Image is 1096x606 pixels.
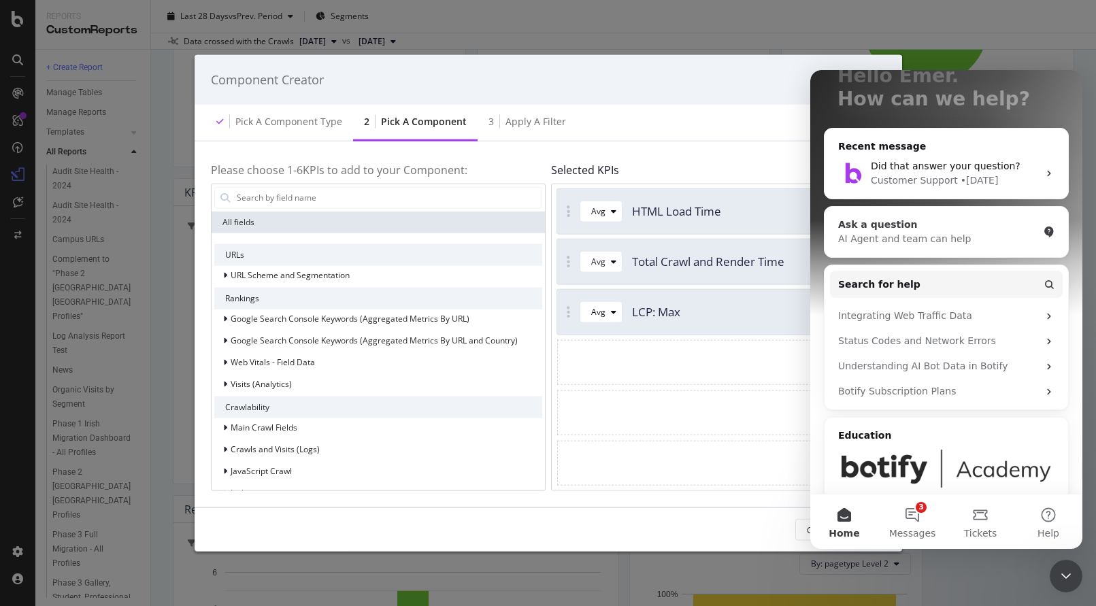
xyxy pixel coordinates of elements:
[28,264,228,278] div: Status Codes and Network Errors
[136,424,204,479] button: Tickets
[580,251,622,273] button: Avg
[79,458,126,468] span: Messages
[580,200,622,222] button: Avg
[381,115,467,129] div: Pick a Component
[20,284,252,309] div: Understanding AI Bot Data in Botify
[632,253,784,269] span: Total Crawl and Render Time
[18,458,49,468] span: Home
[551,165,886,177] h4: Selected KPIs
[632,303,680,319] span: LCP: Max
[231,378,292,390] span: Visits (Analytics)
[235,187,542,207] input: Search by field name
[632,203,721,218] span: HTML Load Time
[231,313,469,324] span: Google Search Console Keywords (Aggregated Metrics By URL)
[28,148,228,162] div: Ask a question
[28,207,110,222] span: Search for help
[227,458,249,468] span: Help
[795,519,844,541] button: Cancel
[28,358,244,373] h2: Education
[231,443,320,455] span: Crawls and Visits (Logs)
[28,289,228,303] div: Understanding AI Bot Data in Botify
[214,287,542,309] div: Rankings
[28,90,55,117] img: Profile image for Customer Support
[154,458,187,468] span: Tickets
[580,301,622,323] button: Avg
[150,103,188,118] div: • [DATE]
[211,165,546,177] h4: Please choose 1- 6 KPIs to add to your Component:
[20,309,252,334] div: Botify Subscription Plans
[488,115,494,129] div: 3
[235,115,342,129] div: Pick a Component type
[195,54,902,552] div: modal
[1050,560,1082,592] iframe: Intercom live chat
[364,115,369,129] div: 2
[231,356,315,368] span: Web Vitals - Field Data
[61,103,148,118] div: Customer Support
[28,314,228,329] div: Botify Subscription Plans
[214,243,542,265] div: URLs
[20,201,252,228] button: Search for help
[231,465,292,477] span: JavaScript Crawl
[27,18,245,41] p: How can we help?
[28,162,228,176] div: AI Agent and team can help
[231,335,518,346] span: Google Search Console Keywords (Aggregated Metrics By URL and Country)
[68,424,136,479] button: Messages
[20,258,252,284] div: Status Codes and Network Errors
[61,90,210,101] span: Did that answer your question?
[591,207,605,215] div: Avg
[231,269,350,281] span: URL Scheme and Segmentation
[204,424,272,479] button: Help
[807,524,833,535] div: Cancel
[231,487,257,499] span: Linking
[14,136,259,188] div: Ask a questionAI Agent and team can help
[14,78,258,129] div: Profile image for Customer SupportDid that answer your question?Customer Support•[DATE]
[591,308,605,316] div: Avg
[20,233,252,258] div: Integrating Web Traffic Data
[211,71,324,88] div: Component Creator
[231,422,297,433] span: Main Crawl Fields
[505,115,566,129] div: Apply a Filter
[212,211,545,233] div: All fields
[14,58,259,129] div: Recent messageProfile image for Customer SupportDid that answer your question?Customer Support•[D...
[28,239,228,253] div: Integrating Web Traffic Data
[591,258,605,266] div: Avg
[810,70,1082,549] iframe: Intercom live chat
[28,69,244,84] div: Recent message
[214,396,542,418] div: Crawlability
